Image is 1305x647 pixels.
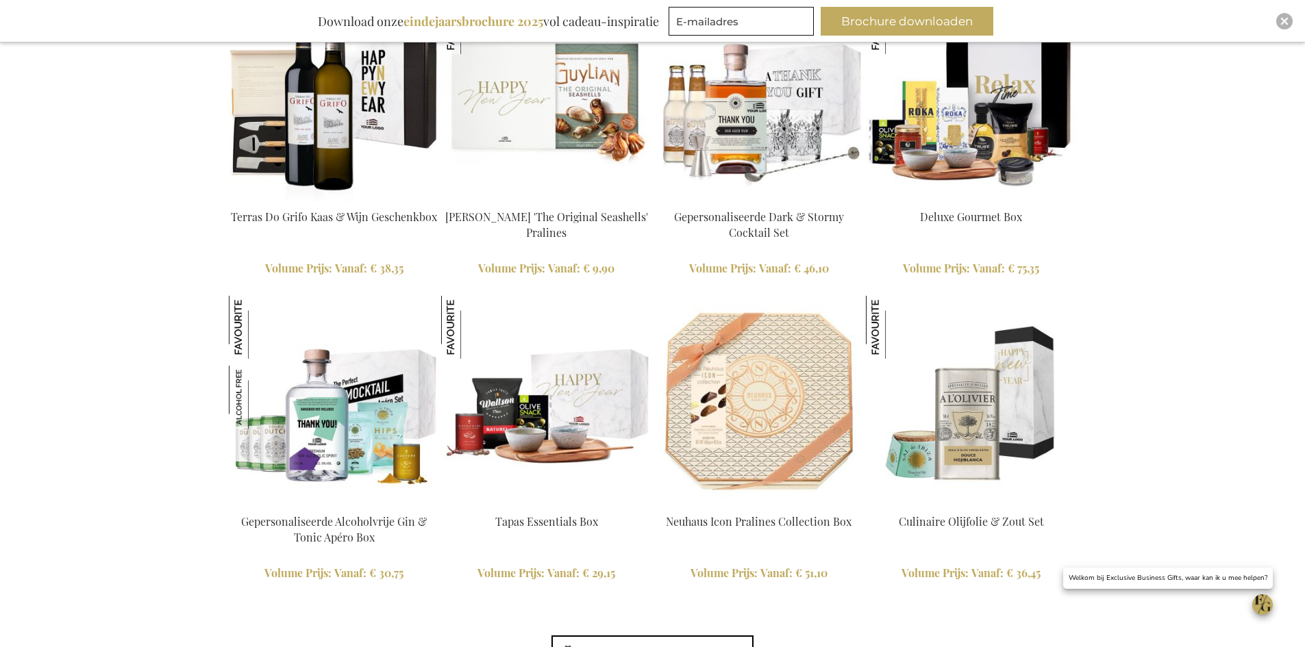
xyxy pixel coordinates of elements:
a: Volume Prijs: Vanaf € 9,90 [441,261,652,277]
span: Vanaf [547,566,580,580]
span: Vanaf [760,566,793,580]
img: Personalised Non-Alcholic Gin & Tonic Apéro Box [229,296,440,507]
span: € 29,15 [582,566,615,580]
img: Olive & Salt Culinary Set [866,296,1077,507]
img: Close [1280,17,1289,25]
span: Vanaf [971,566,1004,580]
a: Culinaire Olijfolie & Zout Set [899,514,1044,529]
span: € 51,10 [795,566,828,580]
input: E-mailadres [669,7,814,36]
span: Vanaf [334,566,366,580]
span: Volume Prijs: [478,261,545,275]
b: eindejaarsbrochure 2025 [403,13,543,29]
a: Volume Prijs: Vanaf € 30,75 [229,566,440,581]
a: Terras Do Grifo Cheese & Wine Box [229,192,440,205]
a: [PERSON_NAME] 'The Original Seashells' Pralines [445,210,648,240]
span: € 30,75 [369,566,403,580]
a: Personalised Non-Alcholic Gin & Tonic Apéro Box Gepersonaliseerde Alcoholvrije Gin & Tonic Apéro ... [229,497,440,510]
a: Guylian 'The Original Seashells' Pralines Guylian 'The Original Seashells' Pralines [441,192,652,205]
a: Neuhaus Icon Pralines Collection Box [666,514,852,529]
span: Vanaf [759,261,791,275]
a: Volume Prijs: Vanaf € 75,35 [866,261,1077,277]
img: Tapas Essentials Box [441,296,652,507]
a: Gepersonaliseerde Dark & Stormy Cocktail Set [674,210,844,240]
span: € 36,45 [1006,566,1041,580]
a: Volume Prijs: Vanaf € 29,15 [441,566,652,581]
a: Volume Prijs: Vanaf € 51,10 [654,566,865,581]
span: Volume Prijs: [689,261,756,275]
a: ARCA-20055 Deluxe Gourmet Box [866,192,1077,205]
a: Deluxe Gourmet Box [920,210,1022,224]
a: Tapas Essentials Box [495,514,598,529]
img: Gepersonaliseerde Alcoholvrije Gin & Tonic Apéro Box [229,296,292,359]
span: Volume Prijs: [264,566,332,580]
span: Volume Prijs: [477,566,545,580]
a: Gepersonaliseerde Alcoholvrije Gin & Tonic Apéro Box [241,514,427,544]
a: Neuhaus Icon Pralines Collection Box - Exclusive Business Gifts [654,497,865,510]
a: Volume Prijs: Vanaf € 46,10 [654,261,865,277]
form: marketing offers and promotions [669,7,818,40]
span: Volume Prijs: [903,261,970,275]
span: € 9,90 [583,261,614,275]
span: Volume Prijs: [265,261,332,275]
span: € 46,10 [794,261,829,275]
span: € 75,35 [1008,261,1039,275]
img: Culinaire Olijfolie & Zout Set [866,296,929,359]
button: Brochure downloaden [821,7,993,36]
a: Personalised Dark & Stormy Cocktail Set [654,192,865,205]
span: Vanaf [335,261,367,275]
img: Tapas Essentials Box [441,296,504,359]
img: Gepersonaliseerde Alcoholvrije Gin & Tonic Apéro Box [229,366,292,429]
div: Download onze vol cadeau-inspiratie [312,7,665,36]
img: Neuhaus Icon Pralines Collection Box - Exclusive Business Gifts [654,296,865,507]
span: € 38,35 [370,261,403,275]
a: Terras Do Grifo Kaas & Wijn Geschenkbox [231,210,437,224]
span: Vanaf [973,261,1005,275]
span: Volume Prijs: [691,566,758,580]
a: Olive & Salt Culinary Set Culinaire Olijfolie & Zout Set [866,497,1077,510]
span: Vanaf [548,261,580,275]
a: Tapas Essentials Box Tapas Essentials Box [441,497,652,510]
span: Volume Prijs: [902,566,969,580]
a: Volume Prijs: Vanaf € 38,35 [229,261,440,277]
a: Volume Prijs: Vanaf € 36,45 [866,566,1077,581]
div: Close [1276,13,1293,29]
